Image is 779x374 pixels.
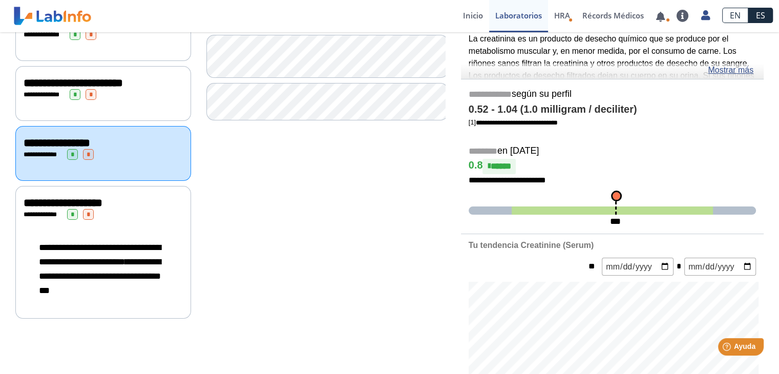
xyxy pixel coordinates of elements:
span: HRA [554,10,570,20]
input: mm/dd/yyyy [684,258,756,276]
p: La creatinina es un producto de desecho químico que se produce por el metabolismo muscular y, en ... [469,33,756,168]
h4: 0.8 [469,159,756,174]
b: Tu tendencia Creatinine (Serum) [469,241,594,250]
a: ES [748,8,773,23]
h5: en [DATE] [469,146,756,157]
input: mm/dd/yyyy [602,258,673,276]
h5: según su perfil [469,89,756,100]
iframe: Help widget launcher [688,334,768,363]
a: Mostrar más [708,64,753,76]
h4: 0.52 - 1.04 (1.0 milligram / deciliter) [469,103,756,116]
a: EN [722,8,748,23]
a: [1] [469,118,558,126]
